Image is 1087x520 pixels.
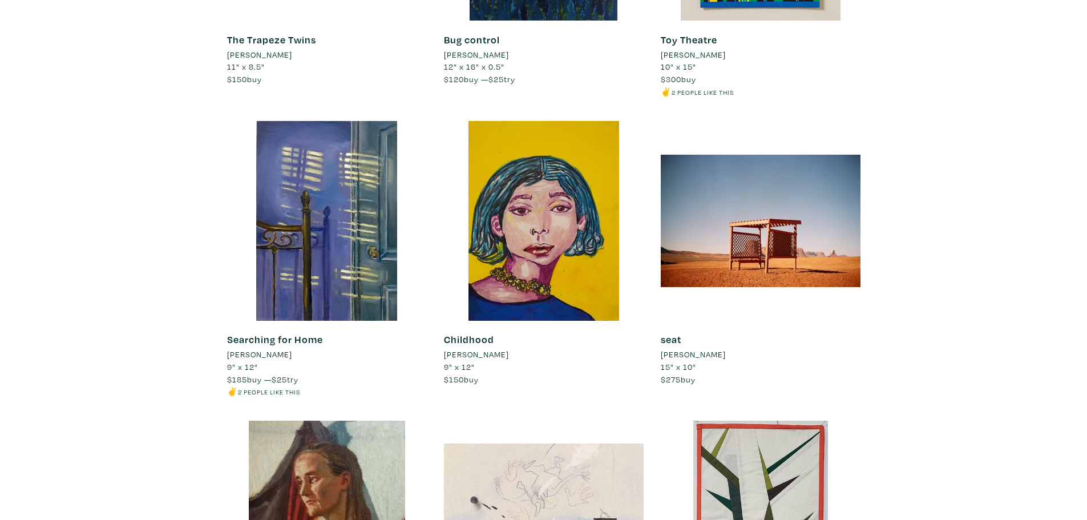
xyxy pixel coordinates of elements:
[238,388,300,396] small: 2 people like this
[227,374,298,385] span: buy — try
[661,74,681,84] span: $300
[661,348,726,361] li: [PERSON_NAME]
[444,49,509,61] li: [PERSON_NAME]
[488,74,504,84] span: $25
[444,74,515,84] span: buy — try
[227,61,265,72] span: 11" x 8.5"
[227,74,262,84] span: buy
[661,33,717,46] a: Toy Theatre
[272,374,287,385] span: $25
[227,333,323,346] a: Searching for Home
[444,374,479,385] span: buy
[227,385,427,398] li: ✌️
[227,361,258,372] span: 9" x 12"
[444,361,475,372] span: 9" x 12"
[227,49,292,61] li: [PERSON_NAME]
[227,348,292,361] li: [PERSON_NAME]
[661,333,681,346] a: seat
[444,49,644,61] a: [PERSON_NAME]
[661,374,681,385] span: $275
[661,61,696,72] span: 10" x 15"
[661,74,696,84] span: buy
[444,74,464,84] span: $120
[444,374,464,385] span: $150
[672,88,734,96] small: 2 people like this
[661,374,696,385] span: buy
[227,348,427,361] a: [PERSON_NAME]
[227,74,247,84] span: $150
[661,348,860,361] a: [PERSON_NAME]
[444,33,500,46] a: Bug control
[444,348,644,361] a: [PERSON_NAME]
[661,361,696,372] span: 15" x 10"
[661,86,860,98] li: ✌️
[444,348,509,361] li: [PERSON_NAME]
[661,49,726,61] li: [PERSON_NAME]
[227,374,247,385] span: $185
[444,333,494,346] a: Childhood
[444,61,504,72] span: 12" x 16" x 0.5"
[227,33,316,46] a: The Trapeze Twins
[227,49,427,61] a: [PERSON_NAME]
[661,49,860,61] a: [PERSON_NAME]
